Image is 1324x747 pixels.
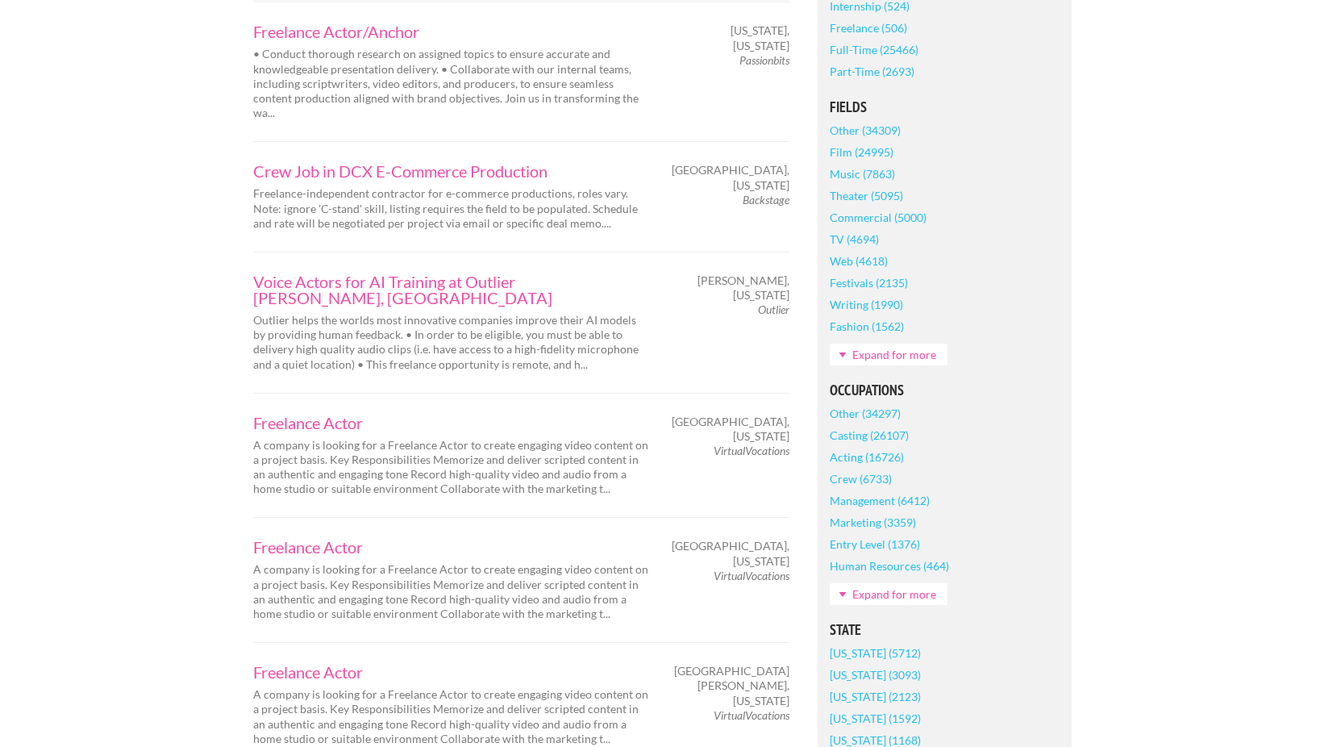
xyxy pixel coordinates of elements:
p: Freelance-independent contractor for e-commerce productions, roles vary. Note: ignore 'C-stand' s... [253,186,648,231]
p: • Conduct thorough research on assigned topics to ensure accurate and knowledgeable presentation ... [253,47,648,120]
a: [US_STATE] (3093) [830,664,921,686]
a: Film (24995) [830,141,893,163]
a: TV (4694) [830,228,879,250]
a: Freelance Actor/Anchor [253,23,648,40]
a: [US_STATE] (2123) [830,686,921,707]
em: Passionbits [739,53,789,67]
span: [GEOGRAPHIC_DATA], [US_STATE] [672,539,789,568]
h5: Occupations [830,383,1060,398]
span: [US_STATE], [US_STATE] [677,23,789,52]
p: A company is looking for a Freelance Actor to create engaging video content on a project basis. K... [253,562,648,621]
a: Voice Actors for AI Training at Outlier [PERSON_NAME], [GEOGRAPHIC_DATA] [253,273,648,306]
a: Commercial (5000) [830,207,926,228]
a: Theater (5095) [830,185,903,207]
h5: State [830,623,1060,637]
em: VirtualVocations [714,708,789,722]
p: A company is looking for a Freelance Actor to create engaging video content on a project basis. K... [253,438,648,497]
a: [US_STATE] (5712) [830,642,921,664]
a: Web (4618) [830,250,888,272]
a: Expand for more [830,344,947,365]
a: Freelance Actor [253,539,648,555]
p: Outlier helps the worlds most innovative companies improve their AI models by providing human fee... [253,313,648,372]
em: VirtualVocations [714,444,789,457]
span: [PERSON_NAME], [US_STATE] [677,273,789,303]
a: Festivals (2135) [830,272,908,294]
a: Full-Time (25466) [830,39,918,61]
p: A company is looking for a Freelance Actor to create engaging video content on a project basis. K... [253,687,648,746]
a: Freelance Actor [253,415,648,431]
a: Acting (16726) [830,446,904,468]
a: Other (34309) [830,119,901,141]
a: [US_STATE] (1592) [830,707,921,729]
span: [GEOGRAPHIC_DATA], [US_STATE] [672,415,789,444]
a: Other (34297) [830,403,901,424]
a: Crew (6733) [830,468,892,490]
a: Part-Time (2693) [830,61,914,82]
a: Freelance (506) [830,17,907,39]
a: Writing (1990) [830,294,903,315]
a: Casting (26107) [830,424,909,446]
a: Expand for more [830,583,947,605]
a: Crew Job in DCX E-Commerce Production [253,163,648,179]
a: Freelance Actor [253,664,648,680]
span: [GEOGRAPHIC_DATA][PERSON_NAME], [US_STATE] [674,664,789,708]
a: Fashion (1562) [830,315,904,337]
em: VirtualVocations [714,569,789,582]
a: Marketing (3359) [830,511,916,533]
a: Management (6412) [830,490,930,511]
a: Entry Level (1376) [830,533,920,555]
span: [GEOGRAPHIC_DATA], [US_STATE] [672,163,789,192]
em: Outlier [758,303,789,316]
em: Backstage [743,193,789,207]
h5: Fields [830,100,1060,115]
a: Human Resources (464) [830,555,949,577]
a: Music (7863) [830,163,895,185]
